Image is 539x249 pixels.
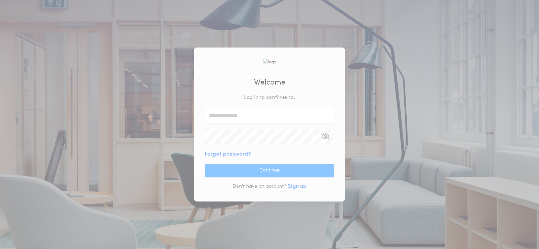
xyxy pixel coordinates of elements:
[205,164,334,177] button: Continue
[288,183,307,191] button: Sign up
[263,59,276,65] img: logo
[254,77,285,88] h2: Welcome
[232,183,286,190] p: Don't have an account?
[205,150,251,158] button: Forgot password?
[244,94,295,102] p: Log in to continue to .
